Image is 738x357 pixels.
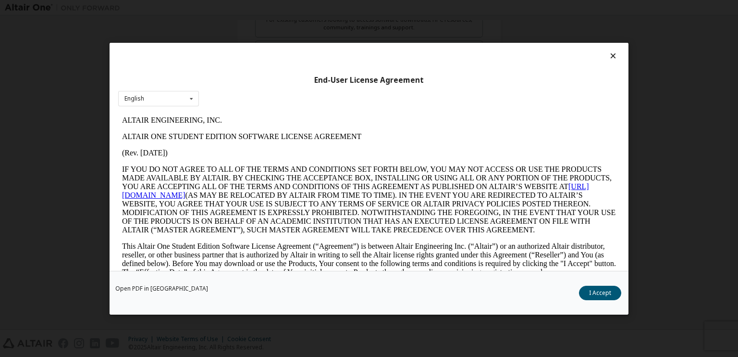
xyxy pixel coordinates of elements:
[4,4,498,13] p: ALTAIR ENGINEERING, INC.
[124,96,144,102] div: English
[579,285,621,300] button: I Accept
[4,20,498,29] p: ALTAIR ONE STUDENT EDITION SOFTWARE LICENSE AGREEMENT
[4,70,471,87] a: [URL][DOMAIN_NAME]
[115,285,208,291] a: Open PDF in [GEOGRAPHIC_DATA]
[118,75,620,85] div: End-User License Agreement
[4,53,498,122] p: IF YOU DO NOT AGREE TO ALL OF THE TERMS AND CONDITIONS SET FORTH BELOW, YOU MAY NOT ACCESS OR USE...
[4,37,498,45] p: (Rev. [DATE])
[4,130,498,165] p: This Altair One Student Edition Software License Agreement (“Agreement”) is between Altair Engine...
